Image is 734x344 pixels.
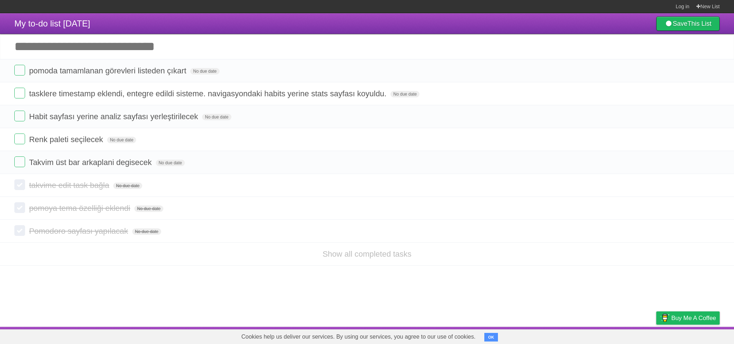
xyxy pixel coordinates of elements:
a: Terms [623,329,638,342]
span: No due date [202,114,231,120]
label: Done [14,225,25,236]
span: Renk paleti seçilecek [29,135,105,144]
b: This List [687,20,711,27]
a: Suggest a feature [675,329,720,342]
a: Buy me a coffee [656,311,720,325]
span: Habit sayfası yerine analiz sayfası yerleştirilecek [29,112,200,121]
a: Show all completed tasks [322,249,411,258]
label: Done [14,179,25,190]
a: Developers [585,329,614,342]
a: Privacy [647,329,666,342]
img: Buy me a coffee [660,312,670,324]
span: No due date [156,160,185,166]
label: Done [14,65,25,76]
span: My to-do list [DATE] [14,19,90,28]
span: No due date [390,91,419,97]
span: pomoya tema özelliği eklendi [29,204,132,213]
span: No due date [113,183,142,189]
label: Done [14,134,25,144]
span: takvime edit task bağla [29,181,111,190]
a: About [561,329,576,342]
button: OK [484,333,498,341]
label: Done [14,156,25,167]
span: Takvim üst bar arkaplani degisecek [29,158,153,167]
span: No due date [134,205,163,212]
label: Done [14,111,25,121]
span: No due date [107,137,136,143]
span: pomoda tamamlanan görevleri listeden çıkart [29,66,188,75]
span: tasklere timestamp eklendi, entegre edildi sisteme. navigasyondaki habits yerine stats sayfası ko... [29,89,388,98]
span: Cookies help us deliver our services. By using our services, you agree to our use of cookies. [234,330,483,344]
span: No due date [190,68,219,74]
a: SaveThis List [656,16,720,31]
span: Pomodoro sayfası yapılacak [29,227,130,236]
span: No due date [132,228,161,235]
label: Done [14,88,25,98]
label: Done [14,202,25,213]
span: Buy me a coffee [671,312,716,324]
